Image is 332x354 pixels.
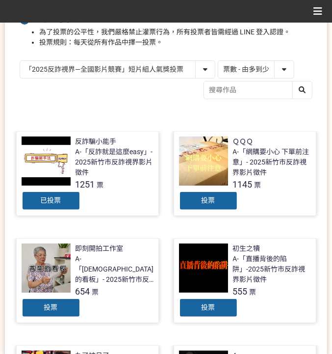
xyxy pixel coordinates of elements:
span: 1251 [76,179,95,190]
span: 已投票 [41,196,61,204]
span: 票 [255,181,261,189]
input: 搜尋作品 [204,82,312,99]
span: 555 [233,286,248,297]
span: 票 [92,288,99,296]
a: ＱＱＱA-「網購要小心 下單前注意」- 2025新竹市反詐視界影片徵件1145票投票 [174,131,316,216]
div: 初生之犢 [233,244,260,254]
span: 1145 [233,179,253,190]
a: 反詐騙小能手A-「反詐就是這麼easy」- 2025新竹市反詐視界影片徵件1251票已投票 [16,131,159,216]
span: 654 [76,286,90,297]
div: A-「直播背後的陷阱」-2025新竹市反詐視界影片徵件 [233,254,311,285]
div: A-「網購要小心 下單前注意」- 2025新竹市反詐視界影片徵件 [233,147,311,178]
div: A-「[DEMOGRAPHIC_DATA]的看板」- 2025新竹市反詐視界影片徵件 [76,254,154,285]
a: 初生之犢A-「直播背後的陷阱」-2025新竹市反詐視界影片徵件555票投票 [174,238,316,323]
li: 為了投票的公平性，我們嚴格禁止灌票行為，所有投票者皆需經過 LINE 登入認證。 [39,27,312,37]
a: 即刻開拍工作室A-「[DEMOGRAPHIC_DATA]的看板」- 2025新竹市反詐視界影片徵件654票投票 [16,238,159,323]
span: 票 [250,288,256,296]
span: 投票 [44,303,58,311]
div: A-「反詐就是這麼easy」- 2025新竹市反詐視界影片徵件 [76,147,153,178]
div: 反詐騙小能手 [76,136,117,147]
div: 即刻開拍工作室 [76,244,124,254]
span: 投票 [202,196,215,204]
li: 投票規則：每天從所有作品中擇一投票。 [39,37,312,48]
span: 票 [97,181,104,189]
span: 投票 [202,303,215,311]
div: ＱＱＱ [233,136,254,147]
